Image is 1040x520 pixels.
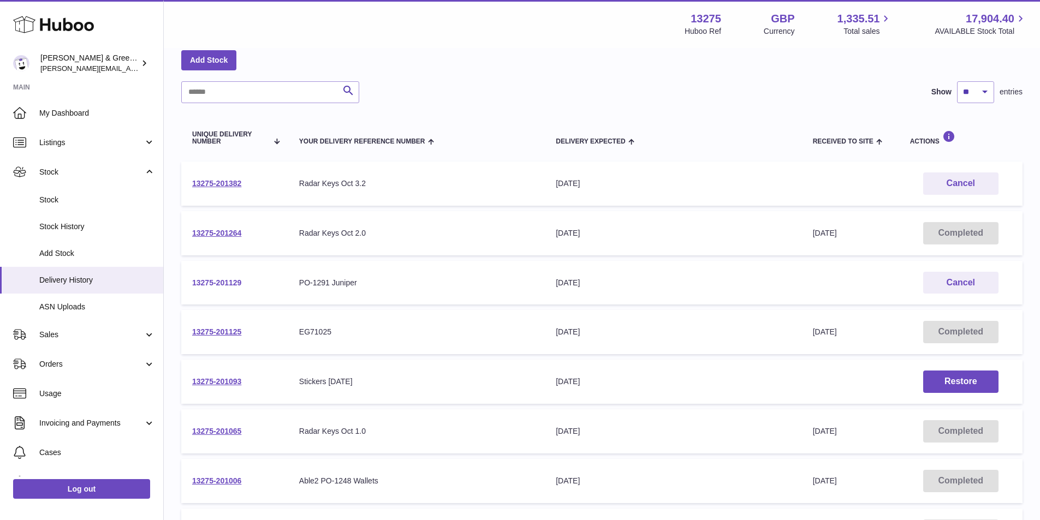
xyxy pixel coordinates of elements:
[39,195,155,205] span: Stock
[966,11,1014,26] span: 17,904.40
[556,376,791,387] div: [DATE]
[39,418,144,428] span: Invoicing and Payments
[923,172,999,195] button: Cancel
[931,87,952,97] label: Show
[691,11,721,26] strong: 13275
[192,179,241,188] a: 13275-201382
[40,53,139,74] div: [PERSON_NAME] & Green Ltd
[299,138,425,145] span: Your Delivery Reference Number
[192,131,268,145] span: Unique Delivery Number
[39,388,155,399] span: Usage
[192,377,241,386] a: 13275-201093
[13,55,29,71] img: ellen@bluebadgecompany.co.uk
[13,479,150,499] a: Log out
[935,26,1027,37] span: AVAILABLE Stock Total
[923,272,999,294] button: Cancel
[764,26,795,37] div: Currency
[192,327,241,336] a: 13275-201125
[299,426,534,437] div: Radar Keys Oct 1.0
[39,222,155,232] span: Stock History
[556,178,791,189] div: [DATE]
[813,327,837,336] span: [DATE]
[685,26,721,37] div: Huboo Ref
[837,11,893,37] a: 1,335.51 Total sales
[556,476,791,486] div: [DATE]
[299,228,534,238] div: Radar Keys Oct 2.0
[39,275,155,285] span: Delivery History
[39,138,144,148] span: Listings
[39,447,155,458] span: Cases
[192,427,241,435] a: 13275-201065
[556,228,791,238] div: [DATE]
[556,327,791,337] div: [DATE]
[181,50,236,70] a: Add Stock
[771,11,794,26] strong: GBP
[40,64,219,73] span: [PERSON_NAME][EMAIL_ADDRESS][DOMAIN_NAME]
[556,278,791,288] div: [DATE]
[813,138,873,145] span: Received to Site
[1000,87,1023,97] span: entries
[556,426,791,437] div: [DATE]
[299,376,534,387] div: Stickers [DATE]
[843,26,892,37] span: Total sales
[39,167,144,177] span: Stock
[299,178,534,189] div: Radar Keys Oct 3.2
[39,248,155,259] span: Add Stock
[813,229,837,237] span: [DATE]
[39,359,144,369] span: Orders
[910,130,1012,145] div: Actions
[299,476,534,486] div: Able2 PO-1248 Wallets
[39,108,155,118] span: My Dashboard
[935,11,1027,37] a: 17,904.40 AVAILABLE Stock Total
[837,11,880,26] span: 1,335.51
[192,229,241,237] a: 13275-201264
[813,427,837,435] span: [DATE]
[299,327,534,337] div: EG71025
[39,302,155,312] span: ASN Uploads
[192,476,241,485] a: 13275-201006
[39,330,144,340] span: Sales
[299,278,534,288] div: PO-1291 Juniper
[813,476,837,485] span: [DATE]
[556,138,625,145] span: Delivery Expected
[192,278,241,287] a: 13275-201129
[923,370,999,393] button: Restore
